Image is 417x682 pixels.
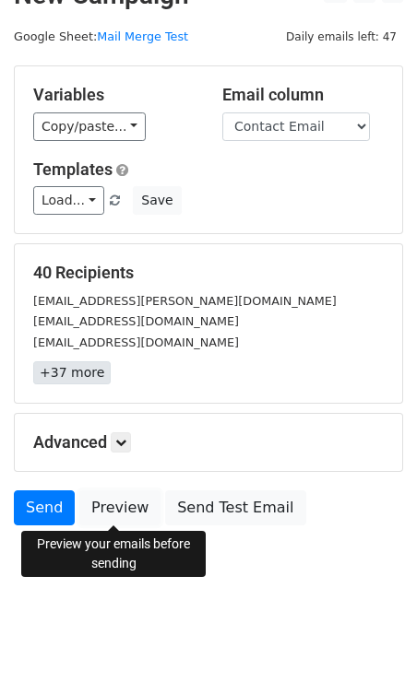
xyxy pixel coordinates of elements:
[33,85,195,105] h5: Variables
[21,531,206,577] div: Preview your emails before sending
[97,29,188,43] a: Mail Merge Test
[33,263,384,283] h5: 40 Recipients
[280,29,403,43] a: Daily emails left: 47
[33,186,104,215] a: Load...
[33,314,239,328] small: [EMAIL_ADDRESS][DOMAIN_NAME]
[33,159,113,179] a: Templates
[133,186,181,215] button: Save
[33,361,111,384] a: +37 more
[325,594,417,682] iframe: Chat Widget
[33,112,146,141] a: Copy/paste...
[14,29,188,43] small: Google Sheet:
[33,432,384,453] h5: Advanced
[222,85,384,105] h5: Email column
[14,490,75,525] a: Send
[79,490,161,525] a: Preview
[165,490,305,525] a: Send Test Email
[280,27,403,47] span: Daily emails left: 47
[33,294,337,308] small: [EMAIL_ADDRESS][PERSON_NAME][DOMAIN_NAME]
[33,335,239,349] small: [EMAIL_ADDRESS][DOMAIN_NAME]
